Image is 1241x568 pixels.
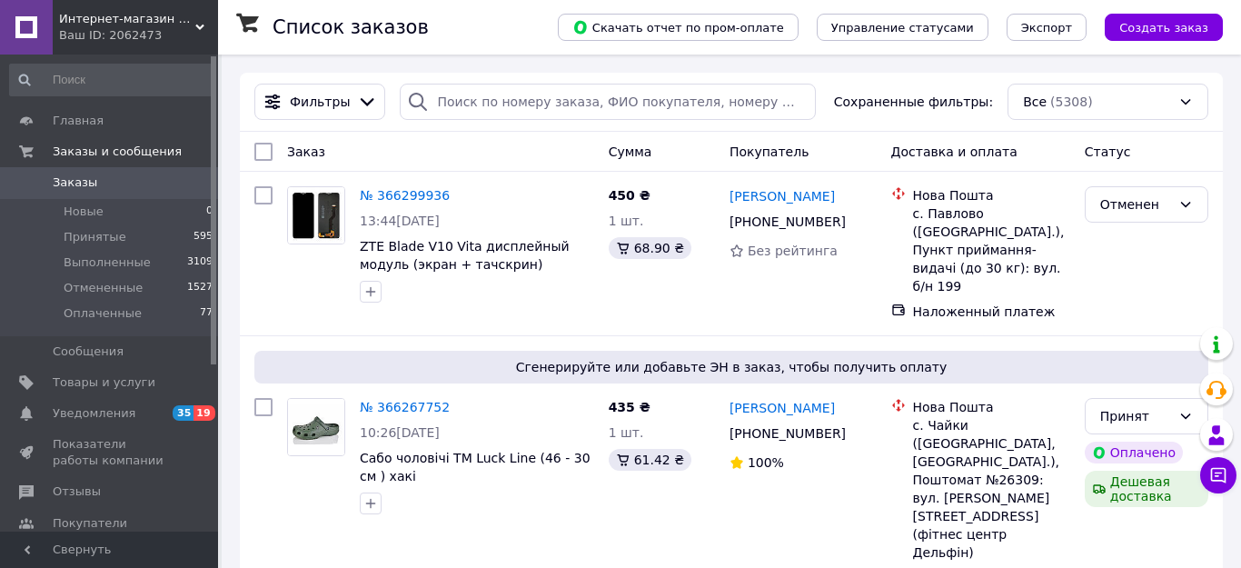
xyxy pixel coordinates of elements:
[290,93,350,111] span: Фильтры
[206,204,213,220] span: 0
[913,303,1070,321] div: Наложенный платеж
[53,405,135,422] span: Уведомления
[64,305,142,322] span: Оплаченные
[400,84,816,120] input: Поиск по номеру заказа, ФИО покупателя, номеру телефона, Email, номеру накладной
[360,451,591,483] a: Сабо чоловічі ТМ Luck Line (46 - 30 см ) хакі
[200,305,213,322] span: 77
[64,254,151,271] span: Выполненные
[913,186,1070,204] div: Нова Пошта
[1100,406,1171,426] div: Принят
[834,93,993,111] span: Сохраненные фильтры:
[288,187,344,244] img: Фото товару
[1100,194,1171,214] div: Отменен
[1085,144,1131,159] span: Статус
[558,14,799,41] button: Скачать отчет по пром-оплате
[1105,14,1223,41] button: Создать заказ
[360,425,440,440] span: 10:26[DATE]
[609,400,650,414] span: 435 ₴
[53,174,97,191] span: Заказы
[748,455,784,470] span: 100%
[194,229,213,245] span: 595
[187,280,213,296] span: 1527
[726,421,849,446] div: [PHONE_NUMBER]
[730,187,835,205] a: [PERSON_NAME]
[1023,93,1047,111] span: Все
[287,144,325,159] span: Заказ
[572,19,784,35] span: Скачать отчет по пром-оплате
[53,515,127,532] span: Покупатели
[891,144,1018,159] span: Доставка и оплата
[53,344,124,360] span: Сообщения
[360,239,570,272] a: ZTE Blade V10 Vita дисплейный модуль (экран + тачскрин)
[726,209,849,234] div: [PHONE_NUMBER]
[360,188,450,203] a: № 366299936
[287,398,345,456] a: Фото товару
[1050,95,1093,109] span: (5308)
[1021,21,1072,35] span: Экспорт
[730,144,809,159] span: Покупатель
[609,144,652,159] span: Сумма
[64,204,104,220] span: Новые
[748,244,838,258] span: Без рейтинга
[831,21,974,35] span: Управление статусами
[1085,442,1183,463] div: Оплачено
[59,27,218,44] div: Ваш ID: 2062473
[609,449,691,471] div: 61.42 ₴
[59,11,195,27] span: Интернет-магазин СЛЕД
[194,405,214,421] span: 19
[187,254,213,271] span: 3109
[1200,457,1236,493] button: Чат с покупателем
[53,374,155,391] span: Товары и услуги
[53,436,168,469] span: Показатели работы компании
[1007,14,1087,41] button: Экспорт
[817,14,988,41] button: Управление статусами
[53,483,101,500] span: Отзывы
[609,425,644,440] span: 1 шт.
[609,214,644,228] span: 1 шт.
[913,398,1070,416] div: Нова Пошта
[360,400,450,414] a: № 366267752
[64,280,143,296] span: Отмененные
[53,113,104,129] span: Главная
[53,144,182,160] span: Заказы и сообщения
[730,399,835,417] a: [PERSON_NAME]
[273,16,429,38] h1: Список заказов
[288,399,344,455] img: Фото товару
[360,214,440,228] span: 13:44[DATE]
[1119,21,1208,35] span: Создать заказ
[173,405,194,421] span: 35
[913,416,1070,562] div: с. Чайки ([GEOGRAPHIC_DATA], [GEOGRAPHIC_DATA].), Поштомат №26309: вул. [PERSON_NAME][STREET_ADDR...
[913,204,1070,295] div: с. Павлово ([GEOGRAPHIC_DATA].), Пункт приймання-видачі (до 30 кг): вул. б/н 199
[287,186,345,244] a: Фото товару
[9,64,214,96] input: Поиск
[64,229,126,245] span: Принятые
[609,237,691,259] div: 68.90 ₴
[609,188,650,203] span: 450 ₴
[1085,471,1208,507] div: Дешевая доставка
[1087,19,1223,34] a: Создать заказ
[262,358,1201,376] span: Сгенерируйте или добавьте ЭН в заказ, чтобы получить оплату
